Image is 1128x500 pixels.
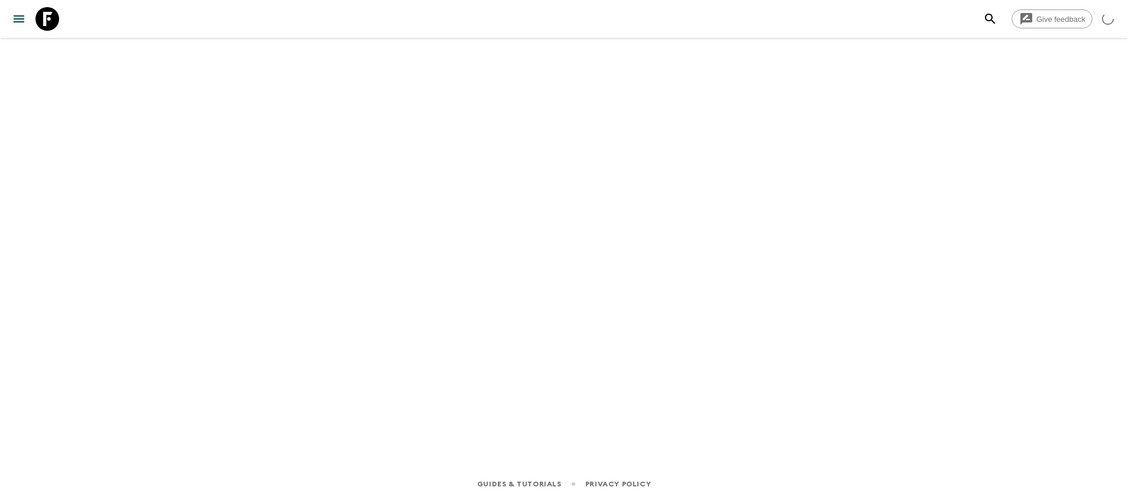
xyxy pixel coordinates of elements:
a: Privacy Policy [585,478,651,491]
button: menu [7,7,31,31]
a: Guides & Tutorials [477,478,562,491]
button: search adventures [978,7,1002,31]
span: Give feedback [1030,15,1092,24]
a: Give feedback [1012,9,1093,28]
